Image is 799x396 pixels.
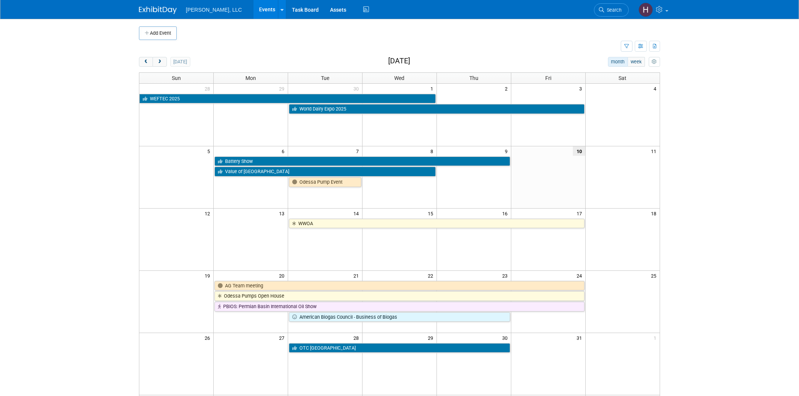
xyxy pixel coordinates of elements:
[204,271,213,280] span: 19
[278,333,288,342] span: 27
[576,209,585,218] span: 17
[207,146,213,156] span: 5
[576,333,585,342] span: 31
[139,57,153,67] button: prev
[278,271,288,280] span: 20
[204,333,213,342] span: 26
[245,75,256,81] span: Mon
[139,6,177,14] img: ExhibitDay
[427,209,437,218] span: 15
[214,157,510,166] a: Battery Show
[504,84,511,93] span: 2
[204,209,213,218] span: 12
[576,271,585,280] span: 24
[608,57,628,67] button: month
[430,84,437,93] span: 1
[204,84,213,93] span: 28
[278,84,288,93] span: 29
[501,333,511,342] span: 30
[214,291,584,301] a: Odessa Pumps Open House
[649,57,660,67] button: myCustomButton
[469,75,478,81] span: Thu
[653,84,660,93] span: 4
[594,3,629,17] a: Search
[353,333,362,342] span: 28
[427,333,437,342] span: 29
[504,146,511,156] span: 9
[653,333,660,342] span: 1
[353,84,362,93] span: 30
[578,84,585,93] span: 3
[355,146,362,156] span: 7
[278,209,288,218] span: 13
[289,177,361,187] a: Odessa Pump Event
[501,209,511,218] span: 16
[430,146,437,156] span: 8
[139,94,436,104] a: WEFTEC 2025
[170,57,190,67] button: [DATE]
[388,57,410,65] h2: [DATE]
[353,271,362,280] span: 21
[353,209,362,218] span: 14
[289,219,584,229] a: WWOA
[604,7,622,13] span: Search
[650,209,660,218] span: 18
[281,146,288,156] span: 6
[186,7,242,13] span: [PERSON_NAME], LLC
[172,75,181,81] span: Sun
[650,271,660,280] span: 25
[652,60,657,64] i: Personalize Calendar
[139,26,177,40] button: Add Event
[639,3,653,17] img: Hannah Mulholland
[545,75,551,81] span: Fri
[214,167,436,177] a: Value of [GEOGRAPHIC_DATA]
[619,75,626,81] span: Sat
[650,146,660,156] span: 11
[573,146,585,156] span: 10
[214,302,584,312] a: PBIOS: Permian Basin International Oil Show
[501,271,511,280] span: 23
[321,75,329,81] span: Tue
[289,104,584,114] a: World Dairy Expo 2025
[394,75,404,81] span: Wed
[214,281,584,291] a: AG Team meeting
[628,57,645,67] button: week
[427,271,437,280] span: 22
[289,312,510,322] a: American Biogas Council - Business of Biogas
[153,57,167,67] button: next
[289,343,510,353] a: OTC [GEOGRAPHIC_DATA]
